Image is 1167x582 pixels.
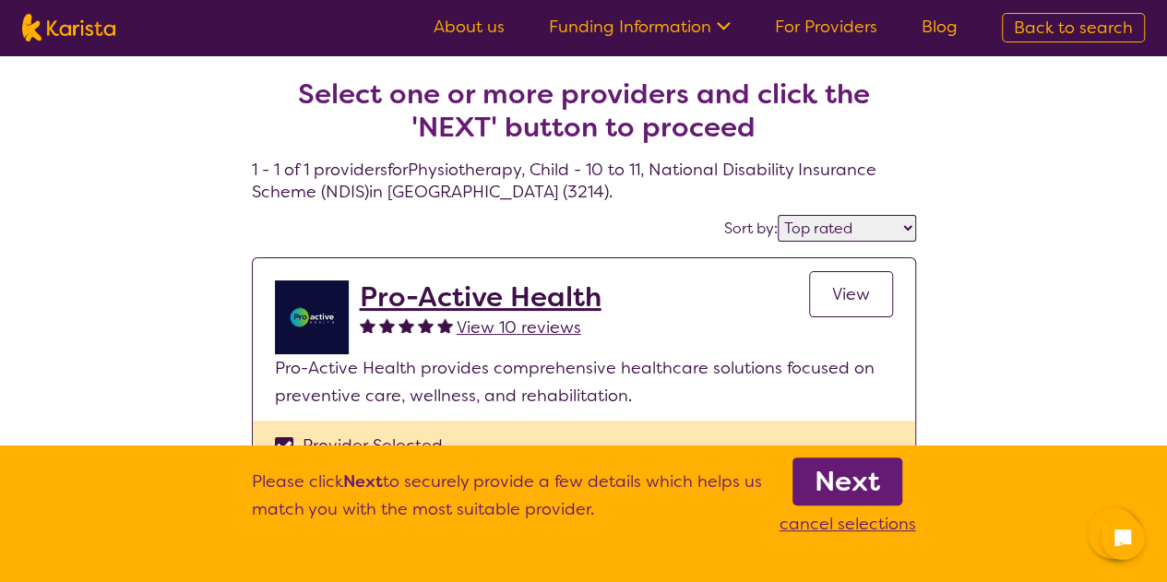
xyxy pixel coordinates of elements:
a: View [809,271,893,317]
a: Pro-Active Health [360,280,601,314]
span: Back to search [1014,17,1133,39]
p: Pro-Active Health provides comprehensive healthcare solutions focused on preventive care, wellnes... [275,354,893,410]
a: Blog [922,16,958,38]
button: Channel Menu [1088,507,1139,559]
a: Back to search [1002,13,1145,42]
p: cancel selections [780,510,916,538]
img: jdgr5huzsaqxc1wfufya.png [275,280,349,354]
a: View 10 reviews [457,314,581,341]
img: fullstar [379,317,395,333]
h2: Select one or more providers and click the 'NEXT' button to proceed [274,77,894,144]
a: For Providers [775,16,877,38]
label: Sort by: [724,219,778,238]
a: Next [792,457,902,505]
b: Next [815,463,880,500]
a: Funding Information [549,16,731,38]
img: fullstar [418,317,434,333]
span: View [832,283,870,305]
p: Please click to securely provide a few details which helps us match you with the most suitable pr... [252,468,762,538]
b: Next [343,470,383,493]
img: fullstar [437,317,453,333]
h4: 1 - 1 of 1 providers for Physiotherapy , Child - 10 to 11 , National Disability Insurance Scheme ... [252,33,916,203]
a: About us [434,16,505,38]
img: Karista logo [22,14,115,42]
img: fullstar [360,317,375,333]
span: View 10 reviews [457,316,581,339]
img: fullstar [399,317,414,333]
